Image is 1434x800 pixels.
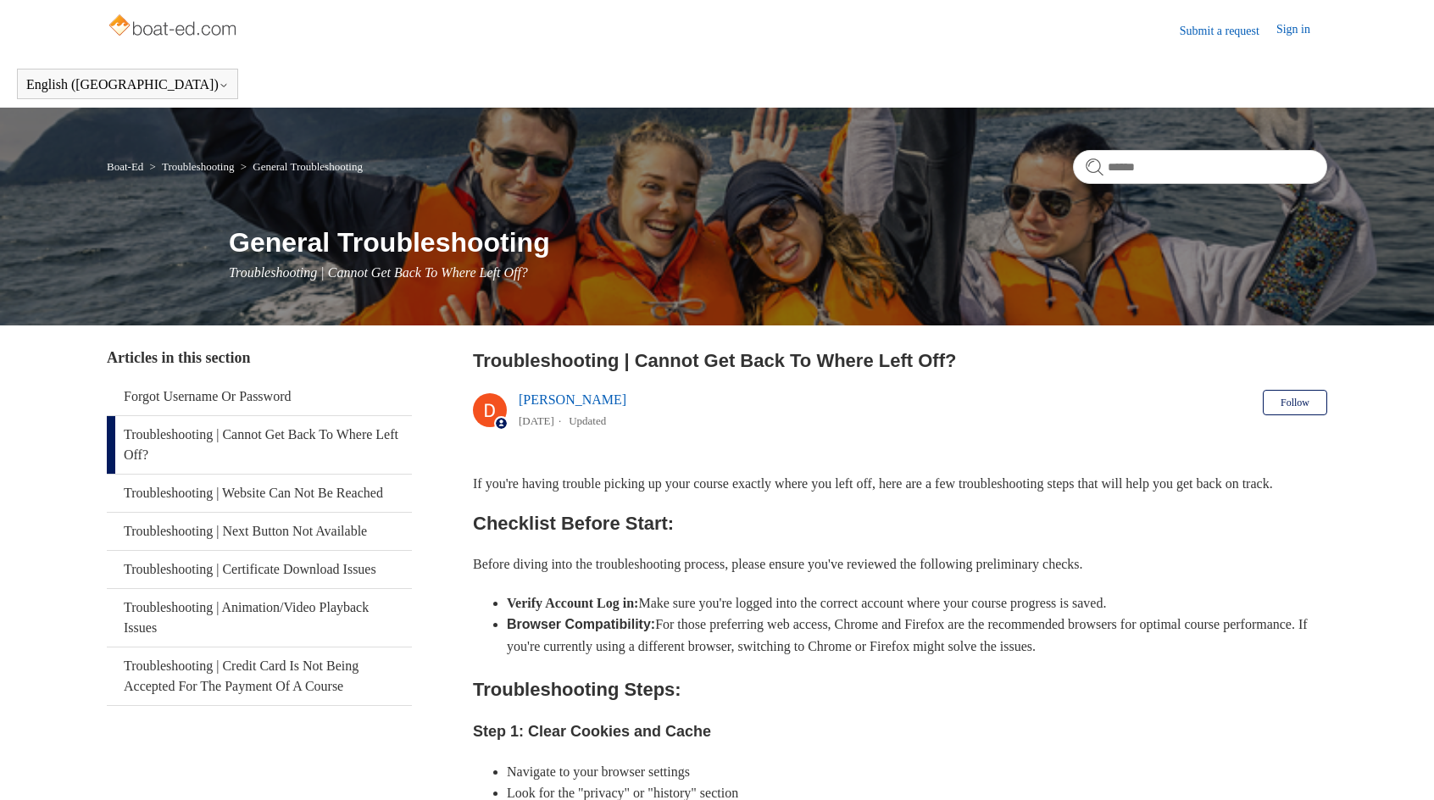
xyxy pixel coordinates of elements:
p: Before diving into the troubleshooting process, please ensure you've reviewed the following preli... [473,553,1327,575]
a: [PERSON_NAME] [519,392,626,407]
a: Troubleshooting | Animation/Video Playback Issues [107,589,412,647]
button: English ([GEOGRAPHIC_DATA]) [26,77,229,92]
button: Follow Article [1263,390,1327,415]
input: Search [1073,150,1327,184]
img: Boat-Ed Help Center home page [107,10,242,44]
strong: Browser Compatibility: [507,617,655,631]
li: Updated [569,414,606,427]
h2: Troubleshooting Steps: [473,675,1327,704]
h3: Step 1: Clear Cookies and Cache [473,719,1327,744]
a: Troubleshooting [162,160,234,173]
h1: General Troubleshooting [229,222,1327,263]
p: If you're having trouble picking up your course exactly where you left off, here are a few troubl... [473,473,1327,495]
a: Troubleshooting | Next Button Not Available [107,513,412,550]
span: Troubleshooting | Cannot Get Back To Where Left Off? [229,265,528,280]
a: Boat-Ed [107,160,143,173]
li: General Troubleshooting [237,160,363,173]
a: Troubleshooting | Cannot Get Back To Where Left Off? [107,416,412,474]
a: Forgot Username Or Password [107,378,412,415]
h2: Checklist Before Start: [473,508,1327,538]
li: Make sure you're logged into the correct account where your course progress is saved. [507,592,1327,614]
li: Navigate to your browser settings [507,761,1327,783]
li: For those preferring web access, Chrome and Firefox are the recommended browsers for optimal cour... [507,614,1327,657]
a: General Troubleshooting [253,160,363,173]
a: Troubleshooting | Credit Card Is Not Being Accepted For The Payment Of A Course [107,647,412,705]
a: Troubleshooting | Certificate Download Issues [107,551,412,588]
span: Articles in this section [107,349,250,366]
a: Sign in [1276,20,1327,41]
time: 05/14/2024, 15:31 [519,414,554,427]
div: Live chat [1377,743,1421,787]
h2: Troubleshooting | Cannot Get Back To Where Left Off? [473,347,1327,375]
strong: Verify Account Log in: [507,596,638,610]
a: Submit a request [1180,22,1276,40]
li: Troubleshooting [147,160,237,173]
li: Boat-Ed [107,160,147,173]
a: Troubleshooting | Website Can Not Be Reached [107,475,412,512]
